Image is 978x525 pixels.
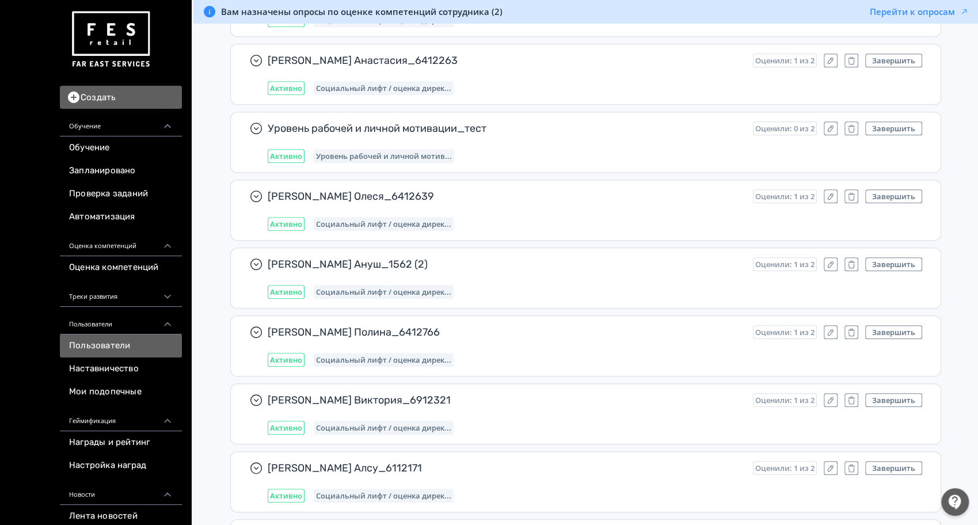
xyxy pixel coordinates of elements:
span: [PERSON_NAME] Олеся_6412639 [268,189,744,203]
span: Оценили: 1 из 2 [755,192,815,201]
div: Пользователи [60,307,182,334]
span: Социальный лифт / оценка директора магазина [316,219,451,229]
a: Проверка заданий [60,182,182,206]
span: Социальный лифт / оценка директора магазина [316,423,451,432]
button: Завершить [865,461,922,475]
span: [PERSON_NAME] Анастасия_6412263 [268,54,744,67]
span: Оценили: 1 из 2 [755,395,815,405]
a: Мои подопечные [60,381,182,404]
span: [PERSON_NAME] Полина_6412766 [268,325,744,339]
button: Завершить [865,393,922,407]
div: Геймификация [60,404,182,431]
span: Активно [270,151,302,161]
span: [PERSON_NAME] Виктория_6912321 [268,393,744,407]
a: Запланировано [60,159,182,182]
span: Активно [270,355,302,364]
button: Завершить [865,257,922,271]
button: Завершить [865,325,922,339]
span: Уровень рабочей и личной мотивации [316,151,452,161]
a: Автоматизация [60,206,182,229]
span: Активно [270,83,302,93]
img: https://files.teachbase.ru/system/account/57463/logo/medium-936fc5084dd2c598f50a98b9cbe0469a.png [69,7,152,72]
div: Треки развития [60,279,182,307]
a: Награды и рейтинг [60,431,182,454]
button: Завершить [865,121,922,135]
div: Обучение [60,109,182,136]
span: Оценили: 1 из 2 [755,328,815,337]
span: Оценили: 1 из 2 [755,463,815,473]
span: Социальный лифт / оценка директора магазина [316,83,451,93]
a: Пользователи [60,334,182,357]
span: Уровень рабочей и личной мотивации_тест [268,121,744,135]
button: Создать [60,86,182,109]
span: [PERSON_NAME] Ануш_1562 (2) [268,257,744,271]
span: Оценили: 0 из 2 [755,124,815,133]
div: Оценка компетенций [60,229,182,256]
span: Активно [270,423,302,432]
span: Оценили: 1 из 2 [755,56,815,65]
span: Социальный лифт / оценка директора магазина [316,491,451,500]
button: Завершить [865,189,922,203]
button: Перейти к опросам [870,6,969,17]
span: [PERSON_NAME] Алсу_6112171 [268,461,744,475]
a: Оценка компетенций [60,256,182,279]
span: Активно [270,491,302,500]
span: Вам назначены опросы по оценке компетенций сотрудника (2) [221,6,503,17]
a: Наставничество [60,357,182,381]
span: Социальный лифт / оценка директора магазина [316,355,451,364]
span: Социальный лифт / оценка директора магазина [316,287,451,296]
span: Активно [270,219,302,229]
span: Активно [270,287,302,296]
a: Настройка наград [60,454,182,477]
div: Новости [60,477,182,505]
span: Оценили: 1 из 2 [755,260,815,269]
button: Завершить [865,54,922,67]
a: Обучение [60,136,182,159]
